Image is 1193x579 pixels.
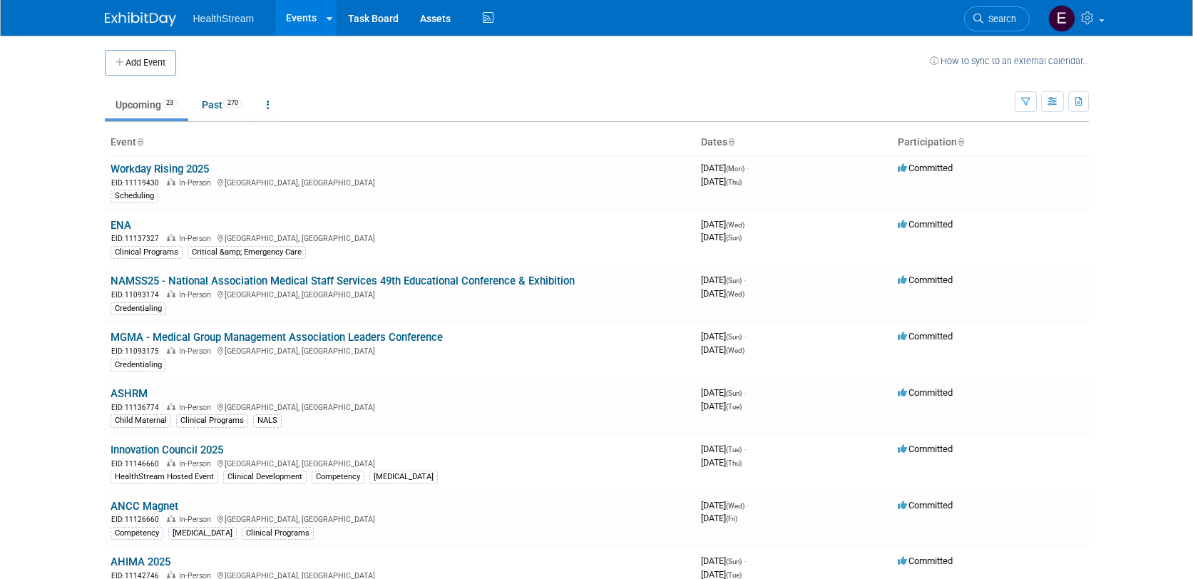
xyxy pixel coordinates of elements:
[726,515,737,523] span: (Fri)
[111,471,218,483] div: HealthStream Hosted Event
[744,387,746,398] span: -
[898,444,953,454] span: Committed
[167,403,175,410] img: In-Person Event
[111,414,171,427] div: Child Maternal
[111,291,165,299] span: EID: 11093174
[242,527,314,540] div: Clinical Programs
[179,234,215,243] span: In-Person
[727,136,734,148] a: Sort by Start Date
[701,344,744,355] span: [DATE]
[167,234,175,241] img: In-Person Event
[892,130,1089,155] th: Participation
[1048,5,1075,32] img: Erin McInnes
[223,471,307,483] div: Clinical Development
[701,500,749,511] span: [DATE]
[111,359,166,372] div: Credentialing
[179,403,215,412] span: In-Person
[167,515,175,522] img: In-Person Event
[111,460,165,468] span: EID: 11146660
[167,571,175,578] img: In-Person Event
[223,98,242,108] span: 270
[176,414,248,427] div: Clinical Programs
[111,344,690,357] div: [GEOGRAPHIC_DATA], [GEOGRAPHIC_DATA]
[726,403,742,411] span: (Tue)
[111,347,165,355] span: EID: 11093175
[957,136,964,148] a: Sort by Participation Type
[701,401,742,411] span: [DATE]
[111,176,690,188] div: [GEOGRAPHIC_DATA], [GEOGRAPHIC_DATA]
[726,290,744,298] span: (Wed)
[111,527,163,540] div: Competency
[253,414,282,427] div: NALS
[898,555,953,566] span: Committed
[111,302,166,315] div: Credentialing
[898,219,953,230] span: Committed
[167,459,175,466] img: In-Person Event
[111,404,165,411] span: EID: 11136774
[701,387,746,398] span: [DATE]
[111,387,148,400] a: ASHRM
[369,471,438,483] div: [MEDICAL_DATA]
[701,275,746,285] span: [DATE]
[162,98,178,108] span: 23
[167,290,175,297] img: In-Person Event
[747,500,749,511] span: -
[898,275,953,285] span: Committed
[105,12,176,26] img: ExhibitDay
[726,333,742,341] span: (Sun)
[179,347,215,356] span: In-Person
[191,91,253,118] a: Past270
[111,275,575,287] a: NAMSS25 - National Association Medical Staff Services 49th Educational Conference & Exhibition
[695,130,892,155] th: Dates
[726,221,744,229] span: (Wed)
[111,401,690,413] div: [GEOGRAPHIC_DATA], [GEOGRAPHIC_DATA]
[701,232,742,242] span: [DATE]
[726,234,742,242] span: (Sun)
[188,246,306,259] div: Critical &amp; Emergency Care
[111,555,170,568] a: AHIMA 2025
[179,515,215,524] span: In-Person
[312,471,364,483] div: Competency
[726,558,742,565] span: (Sun)
[111,219,131,232] a: ENA
[726,347,744,354] span: (Wed)
[701,444,746,454] span: [DATE]
[701,457,742,468] span: [DATE]
[726,165,744,173] span: (Mon)
[111,246,183,259] div: Clinical Programs
[111,190,158,203] div: Scheduling
[701,555,746,566] span: [DATE]
[726,502,744,510] span: (Wed)
[701,219,749,230] span: [DATE]
[111,457,690,469] div: [GEOGRAPHIC_DATA], [GEOGRAPHIC_DATA]
[179,290,215,299] span: In-Person
[726,178,742,186] span: (Thu)
[726,389,742,397] span: (Sun)
[701,163,749,173] span: [DATE]
[744,331,746,342] span: -
[111,516,165,523] span: EID: 11126660
[111,500,178,513] a: ANCC Magnet
[726,571,742,579] span: (Tue)
[111,331,443,344] a: MGMA - Medical Group Management Association Leaders Conference
[167,347,175,354] img: In-Person Event
[111,232,690,244] div: [GEOGRAPHIC_DATA], [GEOGRAPHIC_DATA]
[898,387,953,398] span: Committed
[726,277,742,285] span: (Sun)
[111,513,690,525] div: [GEOGRAPHIC_DATA], [GEOGRAPHIC_DATA]
[930,56,1089,66] a: How to sync to an external calendar...
[111,179,165,187] span: EID: 11119430
[726,459,742,467] span: (Thu)
[744,444,746,454] span: -
[111,235,165,242] span: EID: 11137327
[701,331,746,342] span: [DATE]
[105,50,176,76] button: Add Event
[111,444,223,456] a: Innovation Council 2025
[964,6,1030,31] a: Search
[701,176,742,187] span: [DATE]
[136,136,143,148] a: Sort by Event Name
[179,459,215,468] span: In-Person
[167,178,175,185] img: In-Person Event
[701,288,744,299] span: [DATE]
[744,275,746,285] span: -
